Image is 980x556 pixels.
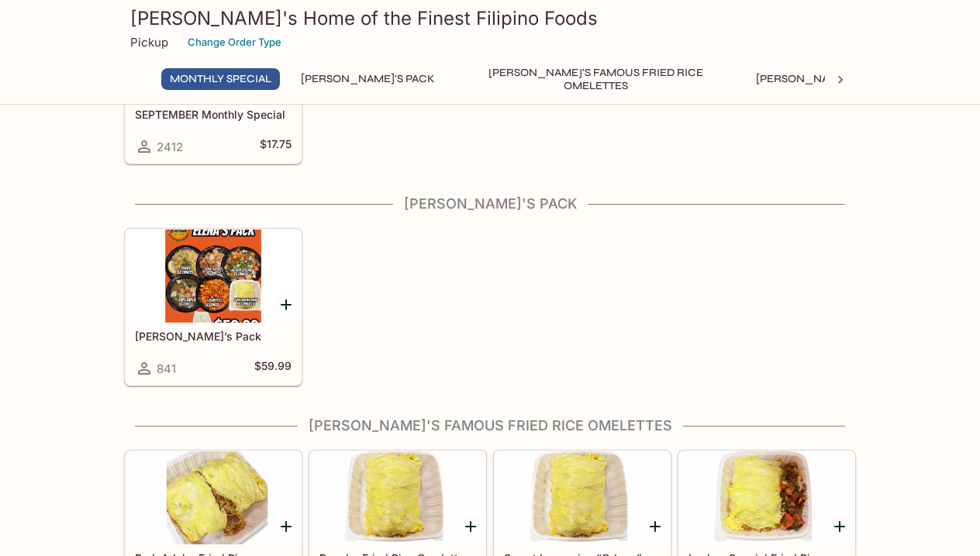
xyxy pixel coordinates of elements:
[124,195,856,212] h4: [PERSON_NAME]'s Pack
[126,230,301,323] div: Elena’s Pack
[495,451,670,544] div: Sweet Longanisa “Odeng” Omelette
[310,451,485,544] div: Regular Fried Rice Omelette
[181,30,288,54] button: Change Order Type
[125,229,302,385] a: [PERSON_NAME]’s Pack841$59.99
[276,516,295,536] button: Add Pork Adobo Fried Rice Omelette
[292,68,443,90] button: [PERSON_NAME]'s Pack
[461,516,480,536] button: Add Regular Fried Rice Omelette
[260,137,292,156] h5: $17.75
[456,68,735,90] button: [PERSON_NAME]'s Famous Fried Rice Omelettes
[157,361,176,376] span: 841
[830,516,849,536] button: Add Lechon Special Fried Rice Omelette
[130,35,168,50] p: Pickup
[130,6,850,30] h3: [PERSON_NAME]'s Home of the Finest Filipino Foods
[157,140,183,154] span: 2412
[124,417,856,434] h4: [PERSON_NAME]'s Famous Fried Rice Omelettes
[135,330,292,343] h5: [PERSON_NAME]’s Pack
[645,516,664,536] button: Add Sweet Longanisa “Odeng” Omelette
[276,295,295,314] button: Add Elena’s Pack
[254,359,292,378] h5: $59.99
[747,68,945,90] button: [PERSON_NAME]'s Mixed Plates
[161,68,280,90] button: Monthly Special
[135,108,292,121] h5: SEPTEMBER Monthly Special
[679,451,854,544] div: Lechon Special Fried Rice Omelette
[126,451,301,544] div: Pork Adobo Fried Rice Omelette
